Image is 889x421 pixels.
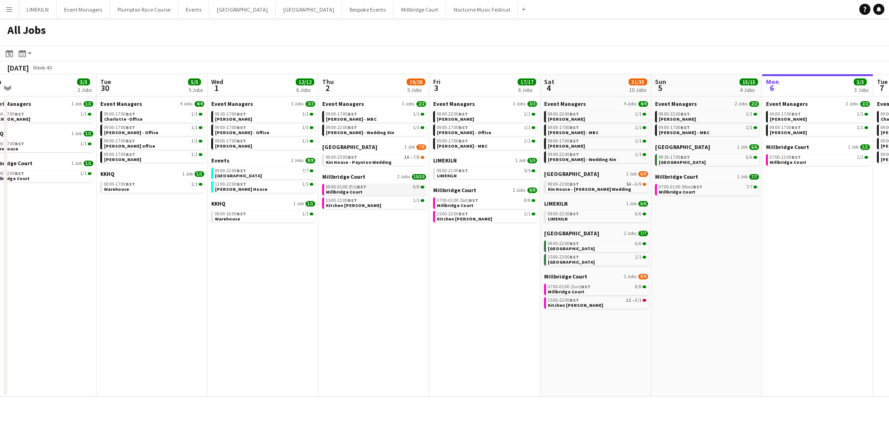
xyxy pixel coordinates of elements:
[104,112,135,117] span: 09:00-17:00
[544,170,648,177] a: [GEOGRAPHIC_DATA]1 Job6/9
[659,185,702,189] span: 07:00-01:00 (Mon)
[104,186,129,192] span: Warehouse
[860,101,870,107] span: 2/2
[437,112,468,117] span: 08:00-22:00
[237,181,246,187] span: BST
[215,168,313,178] a: 09:00-22:00BST7/7[GEOGRAPHIC_DATA]
[215,138,313,149] a: 09:00-17:00BST1/1[PERSON_NAME]
[737,174,747,180] span: 1 Job
[527,158,537,163] span: 5/5
[857,155,863,160] span: 1/1
[846,101,858,107] span: 2 Jobs
[191,139,198,143] span: 1/1
[178,0,209,19] button: Events
[326,125,357,130] span: 09:00-22:00
[191,112,198,117] span: 1/1
[570,111,579,117] span: BST
[394,0,446,19] button: Millbridge Court
[437,211,535,221] a: 15:00-22:00BST1/1Kitchen [PERSON_NAME]
[659,154,757,165] a: 09:30-17:00BST6/6[GEOGRAPHIC_DATA]
[524,125,531,130] span: 1/1
[548,151,646,162] a: 09:00-22:00BST1/1[PERSON_NAME] - Wedding Kin
[433,187,476,194] span: Millbridge Court
[548,125,579,130] span: 09:00-17:00
[792,154,801,160] span: BST
[524,168,531,173] span: 5/5
[322,173,426,180] a: Millbridge Court2 Jobs10/10
[404,144,415,150] span: 1 Job
[693,184,702,190] span: BST
[770,155,801,160] span: 07:00-12:00
[746,185,753,189] span: 7/7
[322,143,377,150] span: Kin House
[524,198,531,203] span: 8/8
[548,111,646,122] a: 08:00-22:00BST1/1[PERSON_NAME]
[215,111,313,122] a: 08:30-17:00BST1/1[PERSON_NAME]
[291,158,304,163] span: 2 Jobs
[548,182,579,187] span: 09:00-23:00
[433,157,537,164] a: LIMEKILN1 Job5/5
[15,141,24,147] span: BST
[655,100,759,143] div: Event Managers2 Jobs2/208:00-22:00BST1/1[PERSON_NAME]09:00-17:00BST1/1[PERSON_NAME] - MBC
[659,155,690,160] span: 09:30-17:00
[655,143,759,173] div: [GEOGRAPHIC_DATA]1 Job6/609:30-17:00BST6/6[GEOGRAPHIC_DATA]
[437,111,535,122] a: 08:00-22:00BST1/1[PERSON_NAME]
[416,101,426,107] span: 2/2
[749,174,759,180] span: 7/7
[766,100,870,143] div: Event Managers2 Jobs2/209:00-17:00BST1/1[PERSON_NAME]09:00-17:00BST1/1[PERSON_NAME]
[211,157,229,164] span: Events
[211,100,315,107] a: Event Managers3 Jobs3/3
[437,202,474,208] span: Millbridge Court
[437,173,457,179] span: LIMEKILN
[544,200,568,207] span: LIMEKILN
[655,100,697,107] span: Event Managers
[348,197,357,203] span: BST
[548,116,585,122] span: Charlotte - LK
[100,170,204,194] div: KKHQ1 Job1/108:00-17:00BST1/1Warehouse
[326,155,357,160] span: 09:00-23:00
[548,186,631,192] span: Kin House - Harries Wedding
[659,189,695,195] span: Millbridge Court
[402,101,415,107] span: 2 Jobs
[305,201,315,207] span: 1/1
[19,0,57,19] button: LIMEKILN
[326,159,392,165] span: Kin House - Paynton Wedding
[446,0,518,19] button: Nocturne Music Festival
[544,100,648,170] div: Event Managers4 Jobs4/408:00-22:00BST1/1[PERSON_NAME]09:00-17:00BST1/1[PERSON_NAME] - MBC09:00-17...
[626,201,636,207] span: 1 Job
[322,173,365,180] span: Millbridge Court
[215,211,313,221] a: 08:00-16:00BST1/1Warehouse
[433,100,475,107] span: Event Managers
[191,182,198,187] span: 1/1
[215,182,246,187] span: 13:00-22:00
[548,181,646,192] a: 09:00-23:00BST5A•6/9Kin House - [PERSON_NAME] Wedding
[322,100,426,107] a: Event Managers2 Jobs2/2
[638,201,648,207] span: 6/6
[80,142,87,146] span: 1/1
[104,151,202,162] a: 09:00-17:00BST1/1[PERSON_NAME]
[348,124,357,130] span: BST
[195,101,204,107] span: 4/4
[126,124,135,130] span: BST
[413,112,420,117] span: 1/1
[659,184,757,194] a: 07:00-01:00 (Mon)BST7/7Millbridge Court
[104,138,202,149] a: 09:00-17:00BST1/1[PERSON_NAME] office
[437,125,468,130] span: 09:00-17:00
[437,139,468,143] span: 09:00-17:00
[524,139,531,143] span: 1/1
[548,124,646,135] a: 09:00-17:00BST1/1[PERSON_NAME] - MBC
[302,112,309,117] span: 1/1
[104,181,202,192] a: 08:00-17:00BST1/1Warehouse
[104,152,135,157] span: 09:00-17:00
[302,168,309,173] span: 7/7
[735,101,747,107] span: 2 Jobs
[305,101,315,107] span: 3/3
[766,100,808,107] span: Event Managers
[237,138,246,144] span: BST
[211,200,315,224] div: KKHQ1 Job1/108:00-16:00BST1/1Warehouse
[104,111,202,122] a: 09:00-17:00BST1/1Charlotte -Office
[104,130,158,136] span: Gina - Office
[437,198,478,203] span: 07:00-01:00 (Sat)
[524,112,531,117] span: 1/1
[655,100,759,107] a: Event Managers2 Jobs2/2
